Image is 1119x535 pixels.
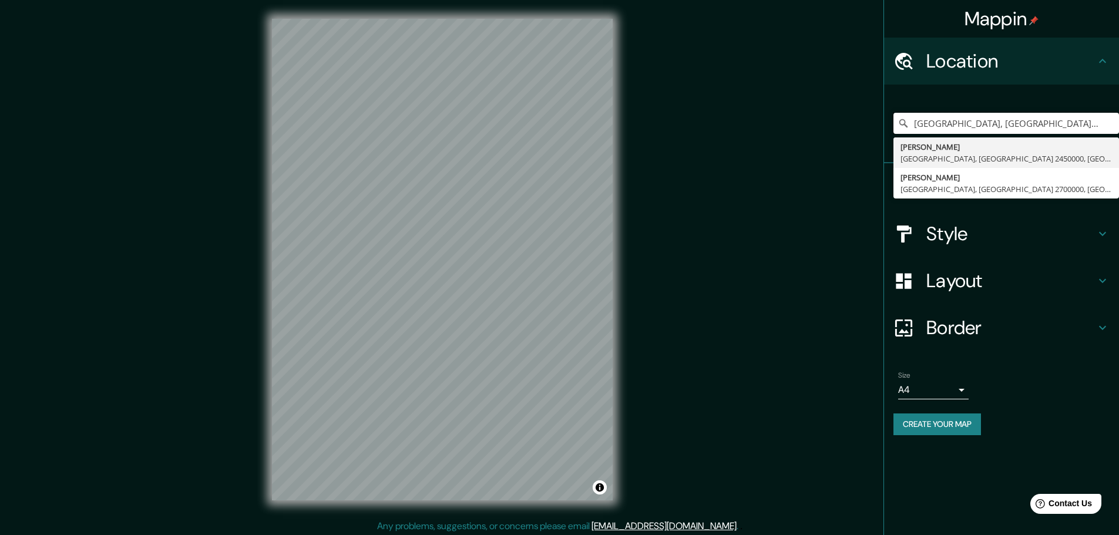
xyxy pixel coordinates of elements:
div: Border [884,304,1119,351]
a: [EMAIL_ADDRESS][DOMAIN_NAME] [592,520,737,532]
input: Pick your city or area [893,113,1119,134]
div: Location [884,38,1119,85]
div: [GEOGRAPHIC_DATA], [GEOGRAPHIC_DATA] 2700000, [GEOGRAPHIC_DATA] [900,183,1112,195]
h4: Pins [926,175,1096,198]
canvas: Map [272,19,613,500]
label: Size [898,371,910,381]
div: . [738,519,740,533]
div: Style [884,210,1119,257]
button: Toggle attribution [593,480,607,494]
button: Create your map [893,413,981,435]
div: [PERSON_NAME] [900,141,1112,153]
div: . [740,519,742,533]
div: Layout [884,257,1119,304]
h4: Layout [926,269,1096,292]
h4: Mappin [965,7,1039,31]
div: A4 [898,381,969,399]
div: [GEOGRAPHIC_DATA], [GEOGRAPHIC_DATA] 2450000, [GEOGRAPHIC_DATA] [900,153,1112,164]
h4: Style [926,222,1096,245]
h4: Location [926,49,1096,73]
h4: Border [926,316,1096,339]
p: Any problems, suggestions, or concerns please email . [377,519,738,533]
div: Pins [884,163,1119,210]
div: [PERSON_NAME] [900,171,1112,183]
iframe: Help widget launcher [1014,489,1106,522]
img: pin-icon.png [1029,16,1039,25]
